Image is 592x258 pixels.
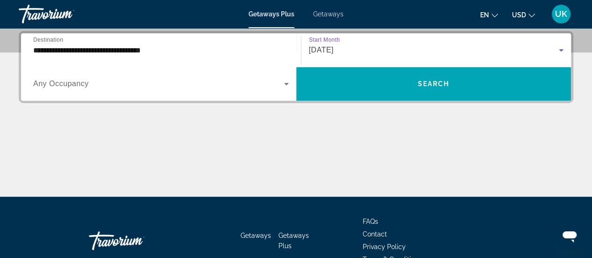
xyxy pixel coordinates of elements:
span: [DATE] [309,46,334,54]
a: Travorium [89,227,183,255]
span: Destination [33,37,63,43]
span: USD [512,11,526,19]
span: Search [417,80,449,88]
iframe: Button to launch messaging window [555,221,585,251]
a: Privacy Policy [363,243,406,251]
a: Getaways [241,232,271,239]
a: FAQs [363,218,378,225]
button: Change language [480,8,498,22]
button: Change currency [512,8,535,22]
a: Travorium [19,2,112,26]
a: Getaways [313,10,344,18]
button: Search [296,67,571,101]
span: Any Occupancy [33,80,89,88]
button: User Menu [549,4,573,24]
span: UK [555,9,567,19]
a: Contact [363,230,387,238]
div: Search widget [21,33,571,101]
span: Start Month [309,37,340,43]
span: en [480,11,489,19]
a: Getaways Plus [278,232,309,250]
a: Getaways Plus [248,10,294,18]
